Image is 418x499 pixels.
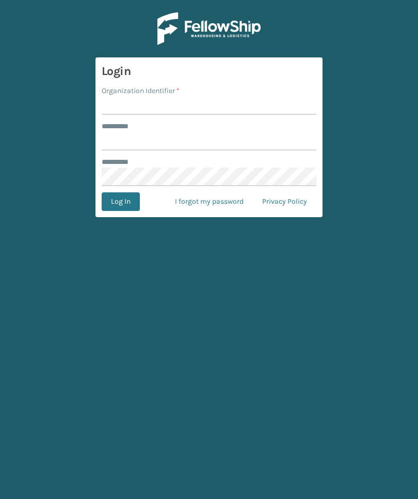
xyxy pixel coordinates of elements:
[157,12,261,45] img: Logo
[166,192,253,211] a: I forgot my password
[102,192,140,211] button: Log In
[102,64,316,79] h3: Login
[253,192,316,211] a: Privacy Policy
[102,85,180,96] label: Organization Identifier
